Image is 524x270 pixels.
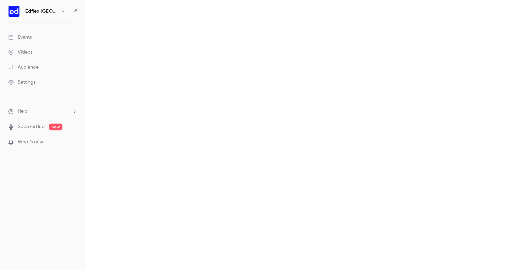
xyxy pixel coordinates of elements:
[18,139,43,146] span: What's new
[8,34,32,41] div: Events
[25,8,57,15] h6: Edflex [GEOGRAPHIC_DATA]
[18,123,45,130] a: SpeakerHub
[49,124,62,130] span: new
[9,6,19,17] img: Edflex France
[18,108,28,115] span: Help
[8,64,39,71] div: Audience
[8,79,35,86] div: Settings
[8,49,32,56] div: Videos
[8,108,77,115] li: help-dropdown-opener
